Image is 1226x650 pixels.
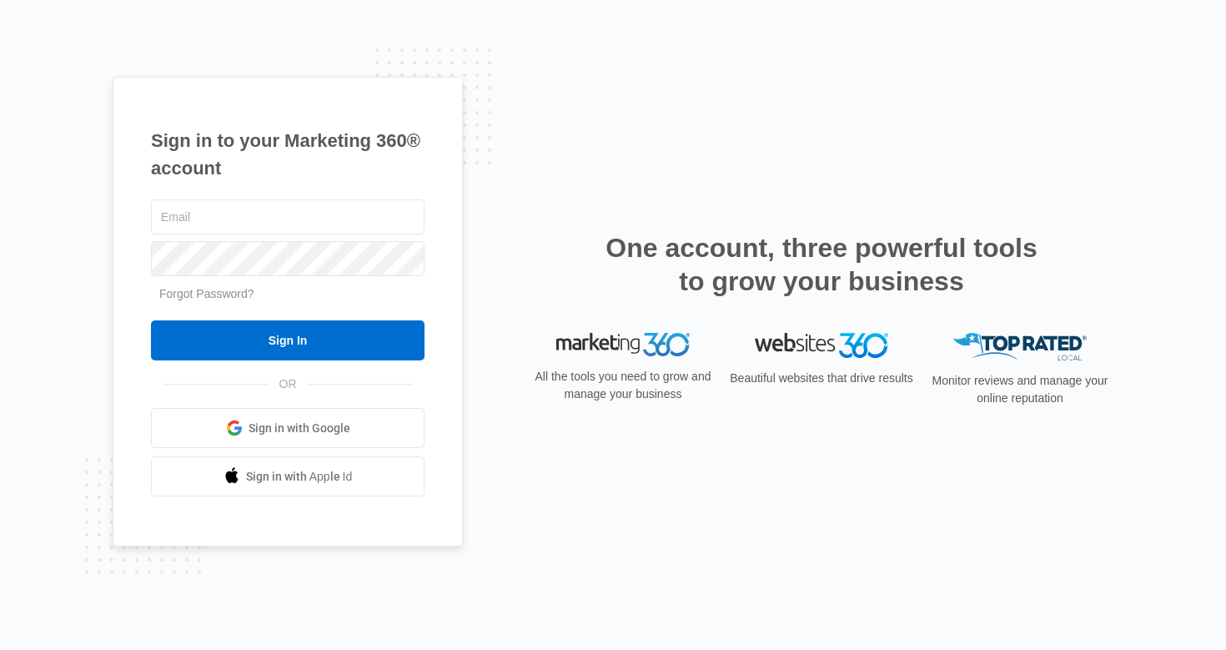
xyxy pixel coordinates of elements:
[151,456,425,496] a: Sign in with Apple Id
[927,372,1113,407] p: Monitor reviews and manage your online reputation
[159,287,254,300] a: Forgot Password?
[530,368,716,403] p: All the tools you need to grow and manage your business
[755,333,888,357] img: Websites 360
[151,320,425,360] input: Sign In
[246,468,353,486] span: Sign in with Apple Id
[151,408,425,448] a: Sign in with Google
[151,127,425,182] h1: Sign in to your Marketing 360® account
[728,370,915,387] p: Beautiful websites that drive results
[600,231,1043,298] h2: One account, three powerful tools to grow your business
[953,333,1087,360] img: Top Rated Local
[268,375,309,393] span: OR
[556,333,690,356] img: Marketing 360
[249,420,350,437] span: Sign in with Google
[151,199,425,234] input: Email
